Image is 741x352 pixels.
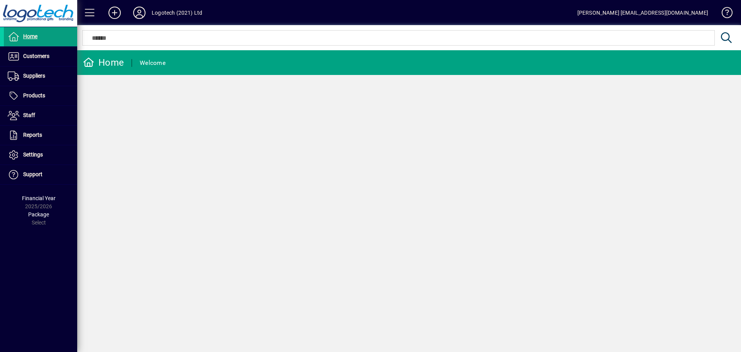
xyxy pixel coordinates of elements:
[4,47,77,66] a: Customers
[23,53,49,59] span: Customers
[23,112,35,118] span: Staff
[102,6,127,20] button: Add
[23,132,42,138] span: Reports
[4,126,77,145] a: Reports
[23,73,45,79] span: Suppliers
[577,7,708,19] div: [PERSON_NAME] [EMAIL_ADDRESS][DOMAIN_NAME]
[4,165,77,184] a: Support
[4,66,77,86] a: Suppliers
[23,151,43,158] span: Settings
[716,2,731,27] a: Knowledge Base
[28,211,49,218] span: Package
[4,106,77,125] a: Staff
[23,171,42,177] span: Support
[4,86,77,105] a: Products
[4,145,77,165] a: Settings
[152,7,202,19] div: Logotech (2021) Ltd
[140,57,166,69] div: Welcome
[23,33,37,39] span: Home
[127,6,152,20] button: Profile
[22,195,56,201] span: Financial Year
[83,56,124,69] div: Home
[23,92,45,99] span: Products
